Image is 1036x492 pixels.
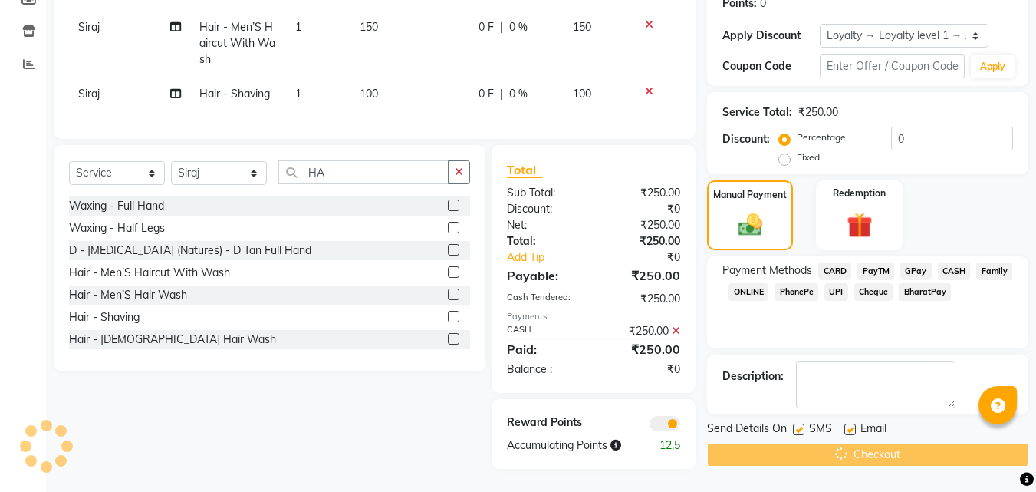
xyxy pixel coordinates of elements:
[573,20,591,34] span: 150
[78,20,100,34] span: Siraj
[594,201,692,217] div: ₹0
[594,185,692,201] div: ₹250.00
[495,414,594,431] div: Reward Points
[278,160,449,184] input: Search or Scan
[500,86,503,102] span: |
[509,19,528,35] span: 0 %
[731,211,770,239] img: _cash.svg
[199,20,275,66] span: Hair - Men’S Haircut With Wash
[899,283,951,301] span: BharatPay
[495,323,594,339] div: CASH
[573,87,591,101] span: 100
[971,55,1015,78] button: Apply
[722,131,770,147] div: Discount:
[643,438,692,454] div: 12.5
[820,54,965,78] input: Enter Offer / Coupon Code
[495,362,594,378] div: Balance :
[495,217,594,233] div: Net:
[707,421,787,440] span: Send Details On
[509,86,528,102] span: 0 %
[594,233,692,249] div: ₹250.00
[860,421,886,440] span: Email
[78,87,100,101] span: Siraj
[199,87,270,101] span: Hair - Shaving
[824,283,848,301] span: UPI
[818,263,851,280] span: CARD
[495,185,594,201] div: Sub Total:
[479,86,494,102] span: 0 F
[69,332,276,348] div: Hair - [DEMOGRAPHIC_DATA] Hair Wash
[69,265,230,281] div: Hair - Men’S Haircut With Wash
[495,438,643,454] div: Accumulating Points
[69,287,187,303] div: Hair - Men’S Hair Wash
[594,323,692,339] div: ₹250.00
[610,249,692,266] div: ₹0
[495,266,594,285] div: Payable:
[857,263,894,280] span: PayTM
[594,266,692,285] div: ₹250.00
[854,283,893,301] span: Cheque
[594,217,692,233] div: ₹250.00
[722,58,819,74] div: Coupon Code
[976,263,1012,280] span: Family
[295,20,301,34] span: 1
[594,362,692,378] div: ₹0
[722,368,784,385] div: Description:
[495,233,594,249] div: Total:
[69,243,311,259] div: D - [MEDICAL_DATA] (Natures) - D Tan Full Hand
[713,188,787,202] label: Manual Payment
[797,150,820,164] label: Fixed
[360,20,378,34] span: 150
[722,104,792,121] div: Service Total:
[722,263,812,279] span: Payment Methods
[775,283,818,301] span: PhonePe
[69,309,140,325] div: Hair - Shaving
[495,201,594,217] div: Discount:
[938,263,971,280] span: CASH
[295,87,301,101] span: 1
[360,87,378,101] span: 100
[507,162,542,178] span: Total
[594,340,692,358] div: ₹250.00
[809,421,832,440] span: SMS
[833,187,886,200] label: Redemption
[495,249,610,266] a: Add Tip
[722,28,819,44] div: Apply Discount
[495,291,594,307] div: Cash Tendered:
[69,220,165,236] div: Waxing - Half Legs
[507,310,680,323] div: Payments
[69,198,164,214] div: Waxing - Full Hand
[900,263,932,280] span: GPay
[798,104,838,121] div: ₹250.00
[500,19,503,35] span: |
[797,130,846,144] label: Percentage
[728,283,768,301] span: ONLINE
[839,210,880,241] img: _gift.svg
[594,291,692,307] div: ₹250.00
[495,340,594,358] div: Paid:
[479,19,494,35] span: 0 F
